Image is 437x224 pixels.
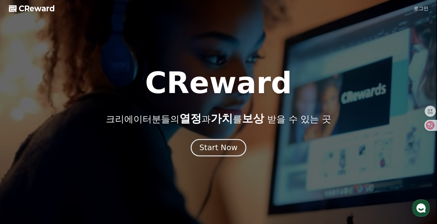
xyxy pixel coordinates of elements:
a: 대화 [40,173,79,188]
span: CReward [19,4,55,13]
div: Start Now [199,142,237,153]
span: 홈 [19,182,23,187]
span: 가치 [211,112,233,125]
a: Start Now [192,146,245,151]
button: Start Now [191,139,246,156]
span: 설정 [95,182,102,187]
a: CReward [9,4,55,13]
span: 대화 [56,183,63,188]
h1: CReward [145,68,292,98]
span: 보상 [242,112,264,125]
a: 설정 [79,173,118,188]
a: 홈 [2,173,40,188]
a: 로그인 [414,5,428,12]
p: 크리에이터분들의 과 를 받을 수 있는 곳 [106,112,331,125]
span: 열정 [179,112,201,125]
